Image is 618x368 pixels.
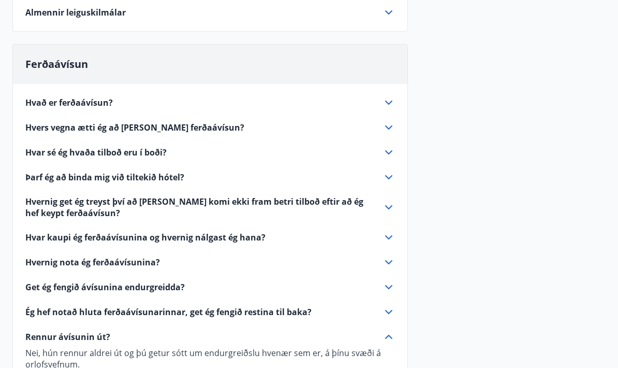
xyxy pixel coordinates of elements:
[25,58,88,72] span: Ferðaávísun
[25,196,370,219] span: Hvernig get ég treyst því að [PERSON_NAME] komi ekki fram betri tilboð eftir að ég hef keypt ferð...
[25,172,395,184] div: Þarf ég að binda mig við tiltekið hótel?
[25,122,395,134] div: Hvers vegna ætti ég að [PERSON_NAME] ferðaávísun?
[25,232,395,244] div: Hvar kaupi ég ferðaávísunina og hvernig nálgast ég hana?
[25,257,395,269] div: Hvernig nota ég ferðaávísunina?
[25,307,312,318] span: Ég hef notað hluta ferðaávísunarinnar, get ég fengið restina til baka?
[25,7,395,19] div: Almennir leiguskilmálar
[25,147,167,159] span: Hvar sé ég hvaða tilboð eru í boði?
[25,281,395,294] div: Get ég fengið ávísunina endurgreidda?
[25,332,110,343] span: Rennur ávísunin út?
[25,122,244,134] span: Hvers vegna ætti ég að [PERSON_NAME] ferðaávísun?
[25,232,266,244] span: Hvar kaupi ég ferðaávísunina og hvernig nálgast ég hana?
[25,196,395,219] div: Hvernig get ég treyst því að [PERSON_NAME] komi ekki fram betri tilboð eftir að ég hef keypt ferð...
[25,7,126,19] span: Almennir leiguskilmálar
[25,97,113,109] span: Hvað er ferðaávísun?
[25,172,184,183] span: Þarf ég að binda mig við tiltekið hótel?
[25,282,185,293] span: Get ég fengið ávísunina endurgreidda?
[25,97,395,109] div: Hvað er ferðaávísun?
[25,257,160,268] span: Hvernig nota ég ferðaávísunina?
[25,306,395,319] div: Ég hef notað hluta ferðaávísunarinnar, get ég fengið restina til baka?
[25,331,395,344] div: Rennur ávísunin út?
[25,147,395,159] div: Hvar sé ég hvaða tilboð eru í boði?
